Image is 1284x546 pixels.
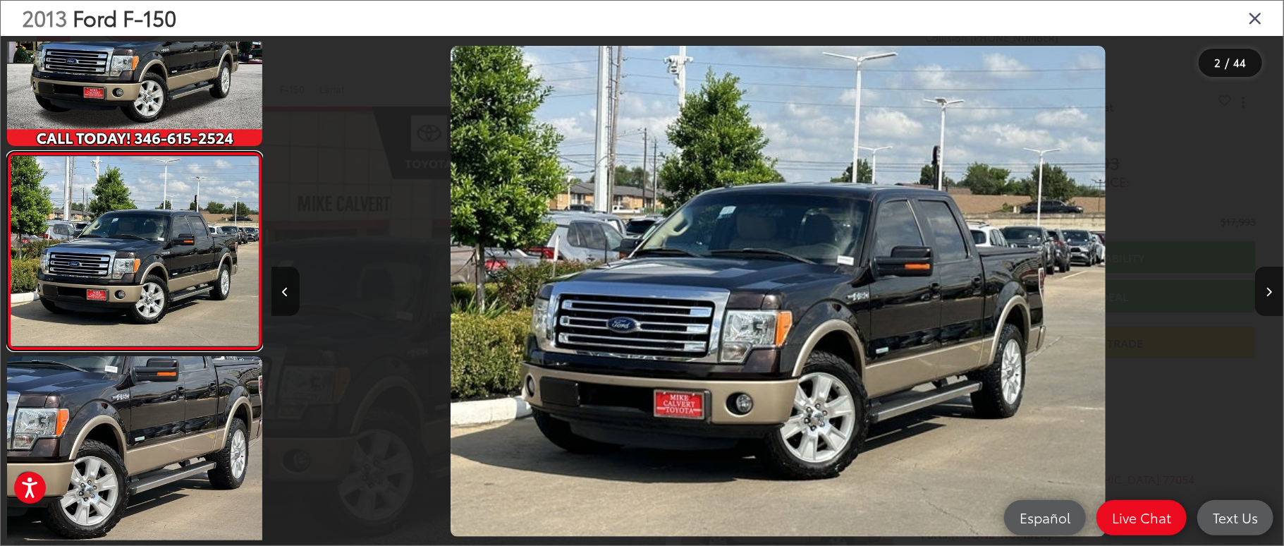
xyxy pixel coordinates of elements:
img: 2013 Ford F-150 Lariat [451,46,1106,538]
button: Next image [1255,267,1283,316]
span: Text Us [1206,509,1265,526]
span: Live Chat [1105,509,1178,526]
span: 44 [1234,54,1247,70]
span: 2013 [22,2,67,32]
span: Ford F-150 [73,2,176,32]
button: Previous image [271,267,300,316]
span: Español [1013,509,1077,526]
a: Text Us [1197,500,1273,535]
a: Español [1004,500,1086,535]
span: 2 [1215,54,1221,70]
span: / [1224,58,1231,68]
div: 2013 Ford F-150 Lariat 1 [272,46,1284,538]
i: Close gallery [1248,8,1262,27]
img: 2013 Ford F-150 Lariat [8,156,261,346]
a: Live Chat [1096,500,1187,535]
